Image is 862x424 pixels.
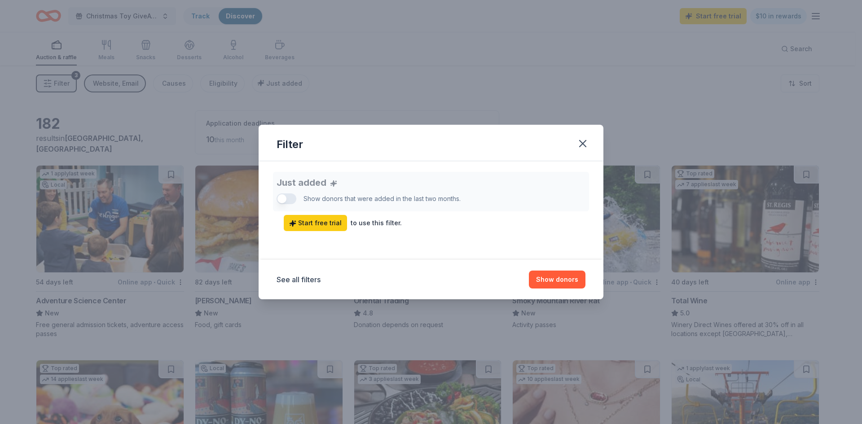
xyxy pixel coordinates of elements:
a: Start free trial [284,215,347,231]
button: Show donors [529,271,585,288]
button: See all filters [277,274,321,285]
div: to use this filter. [351,218,402,228]
span: Start free trial [289,218,342,228]
div: Filter [277,137,303,152]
